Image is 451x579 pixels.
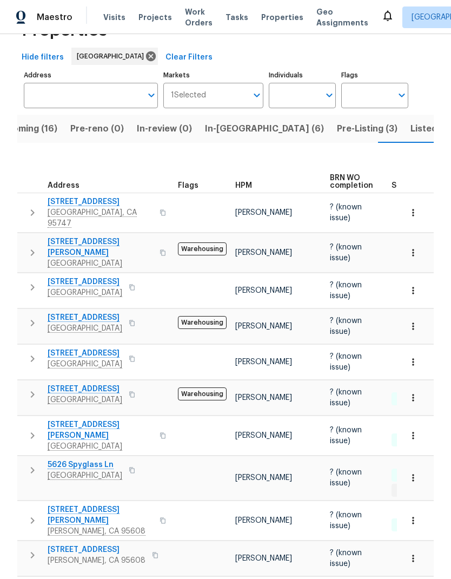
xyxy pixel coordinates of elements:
span: [PERSON_NAME] [235,249,292,256]
span: 2 Done [393,521,424,530]
span: Clear Filters [165,51,213,64]
span: ? (known issue) [330,389,362,407]
span: Geo Assignments [316,6,368,28]
span: 1 Selected [171,91,206,100]
span: 2 Done [393,470,424,479]
button: Clear Filters [161,48,217,68]
button: Open [249,88,264,103]
span: ? (known issue) [330,244,362,262]
label: Flags [341,72,408,78]
span: Warehousing [178,387,227,400]
span: [GEOGRAPHIC_DATA] [77,51,148,62]
span: Summary [392,182,427,189]
span: [PERSON_NAME] [235,432,292,439]
span: Properties [261,12,303,23]
span: Flags [178,182,198,189]
span: [PERSON_NAME] [235,555,292,562]
span: [PERSON_NAME], CA 95608 [48,555,145,566]
span: Properties [22,25,107,36]
span: ? (known issue) [330,353,362,371]
span: Pre-Listing (3) [337,121,397,136]
span: [PERSON_NAME] [235,323,292,330]
span: 2 Done [393,394,424,404]
span: Pre-reno (0) [70,121,124,136]
span: Visits [103,12,125,23]
span: ? (known issue) [330,469,362,487]
span: ? (known issue) [330,549,362,568]
span: 1 Done [393,436,422,445]
span: [PERSON_NAME] [235,358,292,366]
span: ? (known issue) [330,511,362,530]
span: [PERSON_NAME] [235,517,292,524]
span: Address [48,182,79,189]
span: [PERSON_NAME] [235,474,292,482]
span: Hide filters [22,51,64,64]
span: 1 Accepted [393,485,438,495]
span: Maestro [37,12,72,23]
button: Hide filters [17,48,68,68]
span: Work Orders [185,6,213,28]
label: Individuals [269,72,336,78]
span: ? (known issue) [330,317,362,335]
span: Warehousing [178,242,227,255]
button: Open [144,88,159,103]
span: Tasks [225,14,248,21]
span: Warehousing [178,316,227,329]
span: [PERSON_NAME] [235,287,292,294]
span: [STREET_ADDRESS] [48,544,145,555]
button: Open [394,88,409,103]
span: [PERSON_NAME] [235,394,292,402]
span: ? (known issue) [330,281,362,300]
span: ? (known issue) [330,203,362,222]
button: Open [322,88,337,103]
span: In-review (0) [137,121,192,136]
span: BRN WO completion [330,174,373,189]
div: [GEOGRAPHIC_DATA] [71,48,158,65]
span: HPM [235,182,252,189]
span: [PERSON_NAME] [235,209,292,216]
label: Address [24,72,158,78]
span: ? (known issue) [330,426,362,445]
label: Markets [163,72,264,78]
span: In-[GEOGRAPHIC_DATA] (6) [205,121,324,136]
span: Projects [138,12,172,23]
